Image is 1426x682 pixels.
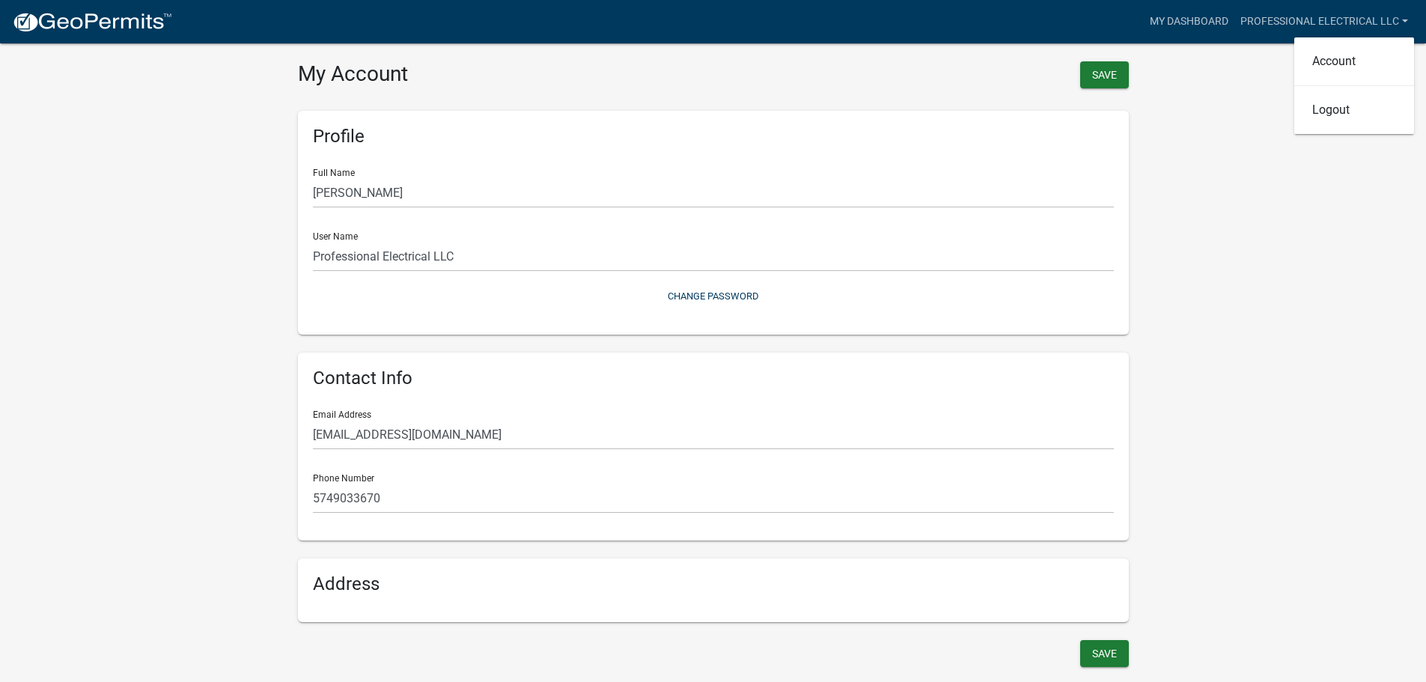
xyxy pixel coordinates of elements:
a: Logout [1294,92,1414,128]
button: Save [1080,640,1129,667]
h3: My Account [298,61,702,87]
h6: Profile [313,126,1114,147]
a: Professional Electrical LLC [1234,7,1414,36]
a: Account [1294,43,1414,79]
a: My Dashboard [1144,7,1234,36]
div: Professional Electrical LLC [1294,37,1414,134]
h6: Address [313,573,1114,595]
h6: Contact Info [313,368,1114,389]
button: Save [1080,61,1129,88]
button: Change Password [313,284,1114,308]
